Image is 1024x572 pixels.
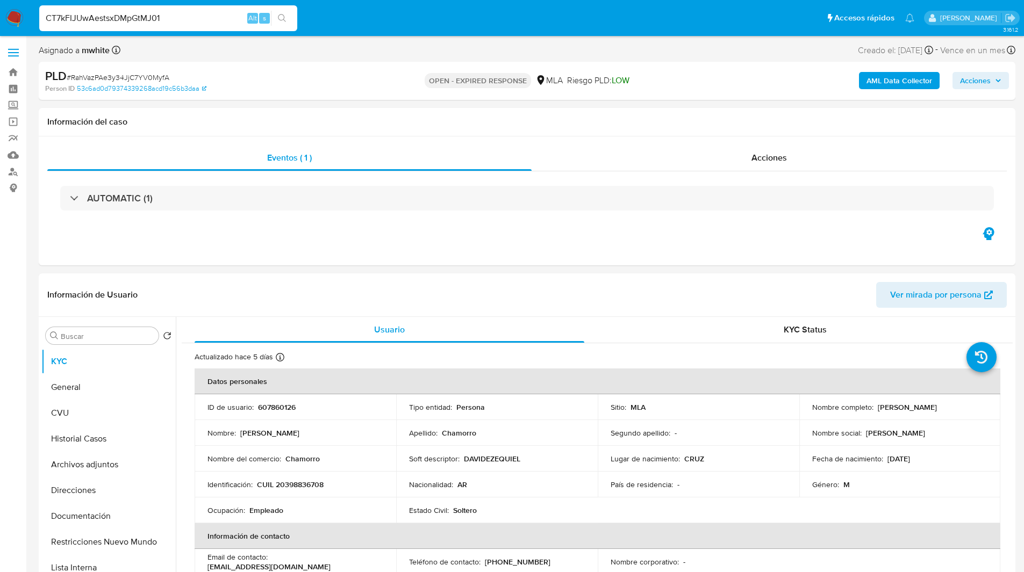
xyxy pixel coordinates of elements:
[207,428,236,438] p: Nombre :
[812,454,883,464] p: Fecha de nacimiento :
[677,480,679,489] p: -
[859,72,940,89] button: AML Data Collector
[834,12,894,24] span: Accesos rápidos
[812,428,862,438] p: Nombre social :
[267,151,312,164] span: Eventos ( 1 )
[890,282,982,308] span: Ver mirada por persona
[263,13,266,23] span: s
[207,552,268,562] p: Email de contacto :
[535,75,563,86] div: MLA
[195,368,1000,394] th: Datos personales
[409,454,460,464] p: Soft descriptor :
[442,428,476,438] p: Chamorro
[812,480,839,489] p: Género :
[87,192,153,204] h3: AUTOMATIC (1)
[80,44,110,56] b: mwhite
[866,428,925,438] p: [PERSON_NAME]
[409,428,438,438] p: Apellido :
[47,117,1007,127] h1: Información del caso
[47,289,138,300] h1: Información de Usuario
[887,454,910,464] p: [DATE]
[60,186,994,211] div: AUTOMATIC (1)
[207,562,331,571] p: [EMAIL_ADDRESS][DOMAIN_NAME]
[858,43,933,57] div: Creado el: [DATE]
[1005,12,1016,24] a: Salir
[50,331,59,340] button: Buscar
[612,74,629,86] span: LOW
[271,11,293,26] button: search-icon
[960,72,991,89] span: Acciones
[41,477,176,503] button: Direcciones
[207,505,245,515] p: Ocupación :
[77,84,206,93] a: 53c6ad0d79374339268acd19c56b3daa
[751,151,787,164] span: Acciones
[41,400,176,426] button: CVU
[425,73,531,88] p: OPEN - EXPIRED RESPONSE
[240,428,299,438] p: [PERSON_NAME]
[453,505,477,515] p: Soltero
[45,67,67,84] b: PLD
[867,72,932,89] b: AML Data Collector
[207,480,253,489] p: Identificación :
[464,454,520,464] p: DAVIDEZEQUIEL
[611,480,673,489] p: País de residencia :
[675,428,677,438] p: -
[207,402,254,412] p: ID de usuario :
[409,402,452,412] p: Tipo entidad :
[39,11,297,25] input: Buscar usuario o caso...
[374,323,405,336] span: Usuario
[39,45,110,56] span: Asignado a
[611,557,679,567] p: Nombre corporativo :
[784,323,827,336] span: KYC Status
[940,13,1001,23] p: matiasagustin.white@mercadolibre.com
[409,557,481,567] p: Teléfono de contacto :
[163,331,171,343] button: Volver al orden por defecto
[611,402,626,412] p: Sitio :
[195,352,273,362] p: Actualizado hace 5 días
[409,480,453,489] p: Nacionalidad :
[812,402,873,412] p: Nombre completo :
[683,557,685,567] p: -
[876,282,1007,308] button: Ver mirada por persona
[457,480,467,489] p: AR
[611,428,670,438] p: Segundo apellido :
[905,13,914,23] a: Notificaciones
[41,374,176,400] button: General
[41,529,176,555] button: Restricciones Nuevo Mundo
[67,72,169,83] span: # RahVazPAe3y34JjC7YV0MyfA
[485,557,550,567] p: [PHONE_NUMBER]
[684,454,704,464] p: CRUZ
[61,331,154,341] input: Buscar
[45,84,75,93] b: Person ID
[207,454,281,464] p: Nombre del comercio :
[940,45,1005,56] span: Vence en un mes
[409,505,449,515] p: Estado Civil :
[249,505,283,515] p: Empleado
[258,402,296,412] p: 607860126
[41,349,176,374] button: KYC
[567,75,629,86] span: Riesgo PLD:
[41,426,176,452] button: Historial Casos
[953,72,1009,89] button: Acciones
[456,402,485,412] p: Persona
[285,454,320,464] p: Chamorro
[843,480,850,489] p: M
[41,503,176,529] button: Documentación
[878,402,937,412] p: [PERSON_NAME]
[195,523,1000,549] th: Información de contacto
[257,480,324,489] p: CUIL 20398836708
[41,452,176,477] button: Archivos adjuntos
[248,13,257,23] span: Alt
[631,402,646,412] p: MLA
[935,43,938,57] span: -
[611,454,680,464] p: Lugar de nacimiento :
